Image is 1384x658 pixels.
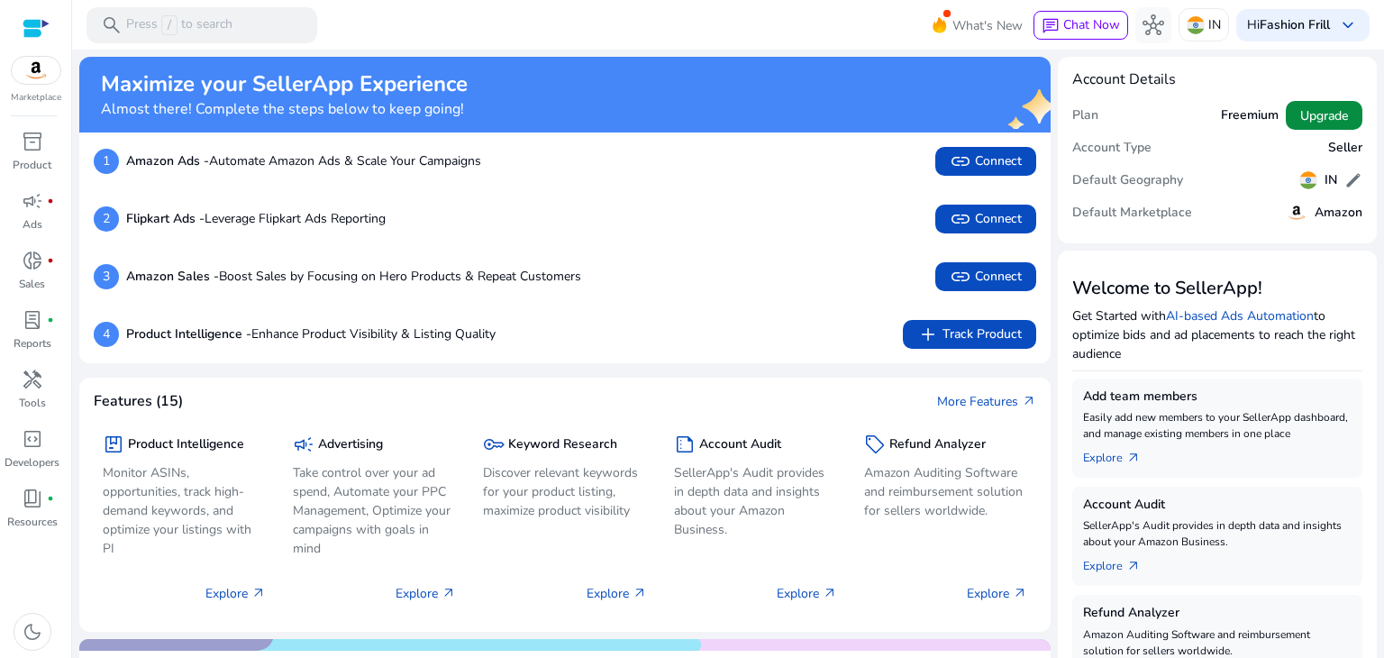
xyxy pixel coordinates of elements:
span: / [161,15,178,35]
button: linkConnect [935,147,1036,176]
h5: IN [1325,173,1337,188]
p: Discover relevant keywords for your product listing, maximize product visibility [483,463,646,520]
b: Product Intelligence - [126,325,251,343]
span: lab_profile [22,309,43,331]
h5: Account Audit [699,437,781,452]
span: link [950,151,971,172]
p: Leverage Flipkart Ads Reporting [126,209,386,228]
span: key [483,434,505,455]
h4: Almost there! Complete the steps below to keep going! [101,101,468,118]
p: Automate Amazon Ads & Scale Your Campaigns [126,151,481,170]
span: add [917,324,939,345]
span: campaign [22,190,43,212]
h5: Keyword Research [508,437,617,452]
span: keyboard_arrow_down [1337,14,1359,36]
span: Connect [950,208,1022,230]
p: Developers [5,454,59,471]
p: Tools [19,395,46,411]
span: chat [1042,17,1060,35]
span: edit [1344,171,1362,189]
a: More Featuresarrow_outward [937,392,1036,411]
h5: Default Geography [1072,173,1183,188]
h3: Welcome to SellerApp! [1072,278,1362,299]
a: AI-based Ads Automation [1166,307,1314,324]
span: link [950,208,971,230]
a: Explorearrow_outward [1083,442,1155,467]
h5: Add team members [1083,389,1352,405]
span: What's New [952,10,1023,41]
span: hub [1143,14,1164,36]
button: linkConnect [935,205,1036,233]
h5: Seller [1328,141,1362,156]
h5: Freemium [1221,108,1279,123]
h5: Advertising [318,437,383,452]
span: Track Product [917,324,1022,345]
p: Explore [205,584,266,603]
p: Monitor ASINs, opportunities, track high-demand keywords, and optimize your listings with PI [103,463,266,558]
img: amazon.svg [1286,202,1307,224]
h5: Default Marketplace [1072,206,1192,221]
p: Resources [7,514,58,530]
span: summarize [674,434,696,455]
p: Amazon Auditing Software and reimbursement solution for sellers worldwide. [864,463,1027,520]
p: Enhance Product Visibility & Listing Quality [126,324,496,343]
button: chatChat Now [1033,11,1128,40]
span: code_blocks [22,428,43,450]
p: Take control over your ad spend, Automate your PPC Management, Optimize your campaigns with goals... [293,463,456,558]
p: 1 [94,149,119,174]
span: arrow_outward [823,586,837,600]
span: Connect [950,151,1022,172]
span: arrow_outward [442,586,456,600]
p: Sales [19,276,45,292]
h5: Refund Analyzer [1083,606,1352,621]
p: Get Started with to optimize bids and ad placements to reach the right audience [1072,306,1362,363]
span: sell [864,434,886,455]
p: SellerApp's Audit provides in depth data and insights about your Amazon Business. [674,463,837,539]
p: Product [13,157,51,173]
p: IN [1208,9,1221,41]
span: arrow_outward [251,586,266,600]
h5: Account Audit [1083,498,1352,513]
span: dark_mode [22,621,43,643]
h5: Product Intelligence [128,437,244,452]
button: Upgrade [1286,101,1362,130]
h4: Features (15) [94,393,183,410]
span: Upgrade [1300,106,1348,125]
b: Amazon Ads - [126,152,209,169]
p: Explore [967,584,1027,603]
span: campaign [293,434,314,455]
span: fiber_manual_record [47,495,54,502]
span: arrow_outward [1126,451,1141,465]
span: search [101,14,123,36]
h5: Amazon [1315,206,1362,221]
span: inventory_2 [22,131,43,152]
p: Boost Sales by Focusing on Hero Products & Repeat Customers [126,267,581,286]
button: hub [1135,7,1171,43]
span: arrow_outward [633,586,647,600]
button: addTrack Product [903,320,1036,349]
button: linkConnect [935,262,1036,291]
p: 2 [94,206,119,232]
h5: Plan [1072,108,1098,123]
p: 4 [94,322,119,347]
p: Explore [396,584,456,603]
p: Explore [777,584,837,603]
p: Reports [14,335,51,352]
span: handyman [22,369,43,390]
p: Ads [23,216,42,233]
span: book_4 [22,488,43,509]
h2: Maximize your SellerApp Experience [101,71,468,97]
h5: Refund Analyzer [889,437,986,452]
span: arrow_outward [1126,559,1141,573]
img: amazon.svg [12,57,60,84]
span: package [103,434,124,455]
b: Amazon Sales - [126,268,219,285]
span: donut_small [22,250,43,271]
span: Connect [950,266,1022,288]
b: Fashion Frill [1260,16,1330,33]
p: 3 [94,264,119,289]
b: Flipkart Ads - [126,210,205,227]
img: in.svg [1187,16,1205,34]
span: fiber_manual_record [47,197,54,205]
p: Easily add new members to your SellerApp dashboard, and manage existing members in one place [1083,409,1352,442]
